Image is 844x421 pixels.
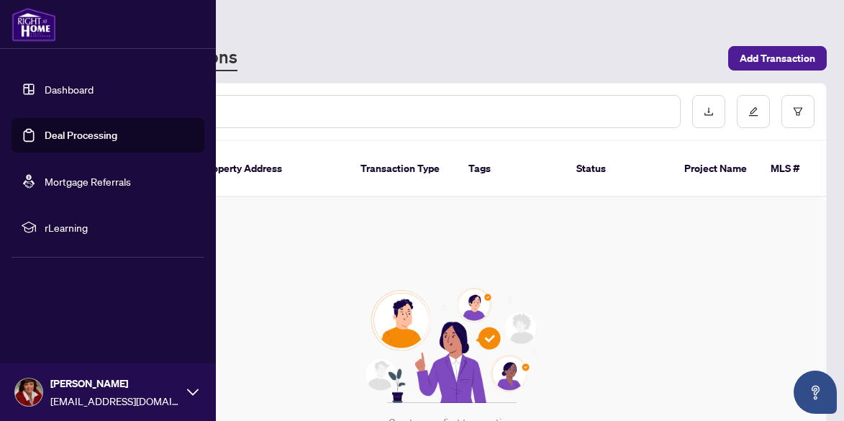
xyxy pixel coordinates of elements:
button: filter [781,95,814,128]
button: Add Transaction [728,46,827,71]
th: Status [565,141,673,197]
img: Profile Icon [15,379,42,406]
img: Null State Icon [358,288,544,403]
span: [PERSON_NAME] [50,376,180,391]
button: download [692,95,725,128]
a: Mortgage Referrals [45,175,131,188]
span: edit [748,107,758,117]
th: Tags [457,141,565,197]
span: rLearning [45,219,194,235]
span: Add Transaction [740,47,815,70]
span: filter [793,107,803,117]
img: logo [12,7,56,42]
th: Property Address [191,141,349,197]
span: download [704,107,714,117]
span: [EMAIL_ADDRESS][DOMAIN_NAME] [50,393,180,409]
th: Project Name [673,141,759,197]
button: edit [737,95,770,128]
a: Deal Processing [45,129,117,142]
button: Open asap [794,371,837,414]
th: Transaction Type [349,141,457,197]
a: Dashboard [45,83,94,96]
